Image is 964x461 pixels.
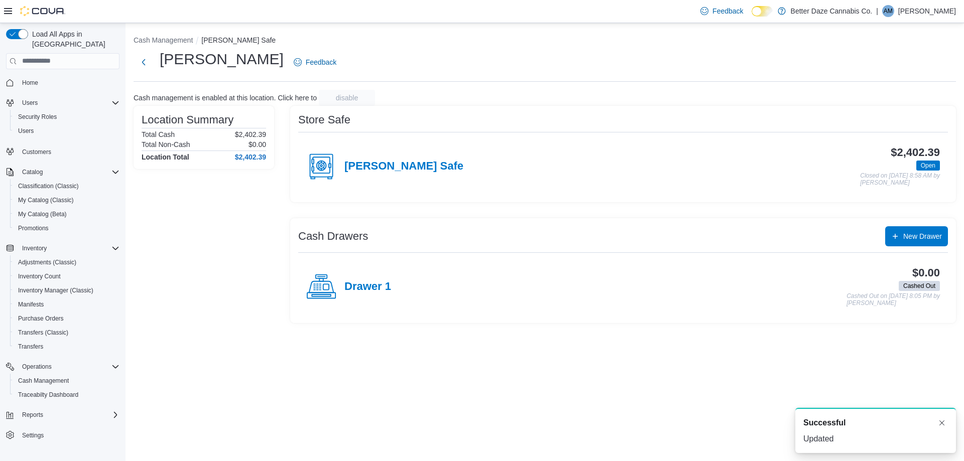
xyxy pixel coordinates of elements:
span: Inventory Manager (Classic) [18,286,93,294]
span: Home [18,76,119,89]
button: Next [134,52,154,72]
button: Transfers [10,340,124,354]
button: Inventory [2,241,124,255]
button: Cash Management [134,36,193,44]
button: Catalog [18,166,47,178]
h4: $2,402.39 [235,153,266,161]
button: Home [2,75,124,90]
p: Cashed Out on [DATE] 8:05 PM by [PERSON_NAME] [847,293,940,306]
span: My Catalog (Classic) [14,194,119,206]
button: Dismiss toast [936,417,948,429]
nav: An example of EuiBreadcrumbs [134,35,956,47]
button: Purchase Orders [10,312,124,326]
span: Home [22,79,38,87]
a: Customers [18,146,55,158]
span: Adjustments (Classic) [14,256,119,268]
button: Users [2,96,124,110]
a: Transfers [14,341,47,353]
button: My Catalog (Classic) [10,193,124,207]
button: Operations [2,360,124,374]
span: Settings [18,429,119,441]
span: Manifests [18,300,44,309]
span: My Catalog (Classic) [18,196,74,204]
span: My Catalog (Beta) [18,210,67,218]
span: Cashed Out [903,281,935,290]
p: Better Daze Cannabis Co. [791,5,873,17]
a: Settings [18,429,48,441]
button: Customers [2,144,124,159]
button: Inventory Count [10,269,124,283]
a: Feedback [290,52,340,72]
button: Reports [2,408,124,422]
span: Successful [803,417,846,429]
a: Inventory Manager (Classic) [14,284,97,296]
span: Catalog [22,168,43,176]
p: $2,402.39 [235,130,266,138]
button: My Catalog (Beta) [10,207,124,221]
a: Feedback [696,1,747,21]
h6: Total Cash [142,130,175,138]
a: My Catalog (Classic) [14,194,78,206]
a: Traceabilty Dashboard [14,389,82,401]
button: Security Roles [10,110,124,124]
span: Traceabilty Dashboard [18,391,78,399]
button: Traceabilty Dashboard [10,388,124,402]
a: Classification (Classic) [14,180,83,192]
img: Cova [20,6,65,16]
h3: Cash Drawers [298,230,368,242]
h4: [PERSON_NAME] Safe [344,160,463,173]
span: Transfers [14,341,119,353]
button: Cash Management [10,374,124,388]
button: New Drawer [885,226,948,246]
span: Cash Management [18,377,69,385]
span: Transfers (Classic) [18,329,68,337]
a: Cash Management [14,375,73,387]
span: Users [18,127,34,135]
p: | [876,5,878,17]
a: Manifests [14,298,48,311]
p: Cash management is enabled at this location. Click here to [134,94,317,102]
span: Customers [18,145,119,158]
button: Reports [18,409,47,421]
button: Promotions [10,221,124,235]
button: Catalog [2,165,124,179]
span: Customers [22,148,51,156]
span: Operations [22,363,52,371]
p: Closed on [DATE] 8:58 AM by [PERSON_NAME] [860,173,940,186]
span: Purchase Orders [14,313,119,325]
h1: [PERSON_NAME] [160,49,284,69]
a: Users [14,125,38,137]
span: Reports [22,411,43,419]
span: Catalog [18,166,119,178]
span: AM [884,5,893,17]
span: Manifests [14,298,119,311]
span: Inventory [18,242,119,254]
h3: $2,402.39 [891,146,940,159]
a: Security Roles [14,111,61,123]
button: Operations [18,361,56,373]
span: Open [916,161,940,171]
button: Users [10,124,124,138]
span: Cash Management [14,375,119,387]
span: Operations [18,361,119,373]
button: Classification (Classic) [10,179,124,193]
button: Transfers (Classic) [10,326,124,340]
p: [PERSON_NAME] [898,5,956,17]
span: My Catalog (Beta) [14,208,119,220]
a: Adjustments (Classic) [14,256,80,268]
span: Open [921,161,935,170]
span: Transfers (Classic) [14,327,119,339]
span: Classification (Classic) [14,180,119,192]
span: Feedback [306,57,336,67]
button: Manifests [10,297,124,312]
div: Updated [803,433,948,445]
a: Inventory Count [14,270,65,282]
span: Inventory Manager (Classic) [14,284,119,296]
button: Adjustments (Classic) [10,255,124,269]
span: Promotions [14,222,119,234]
span: Users [14,125,119,137]
span: Feedback [712,6,743,16]
span: Transfers [18,343,43,351]
span: Inventory [22,244,47,252]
